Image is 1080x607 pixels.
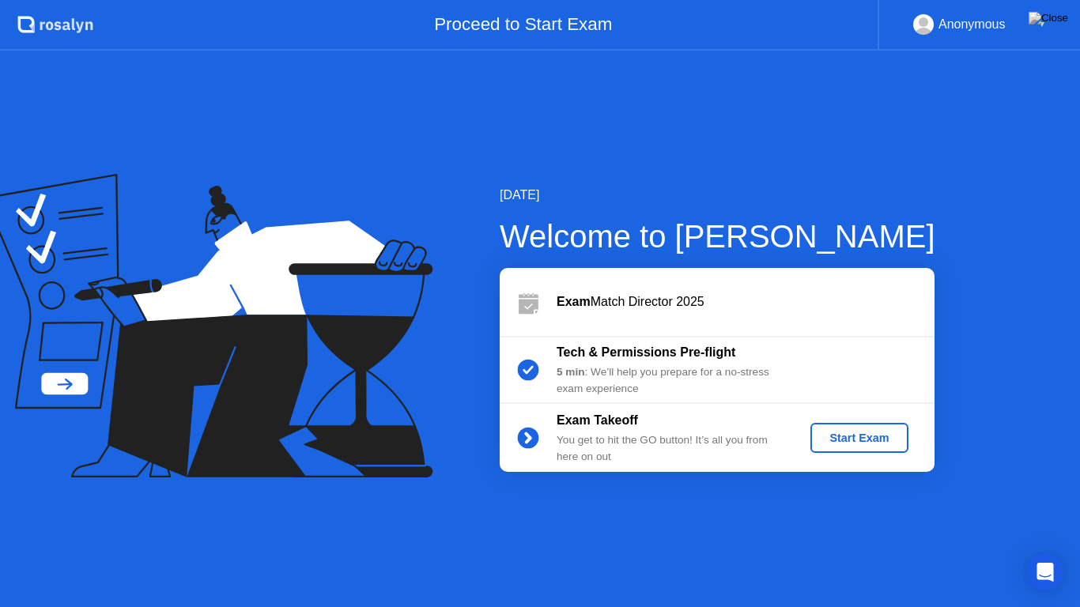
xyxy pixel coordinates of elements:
div: : We’ll help you prepare for a no-stress exam experience [557,364,784,397]
div: Match Director 2025 [557,292,935,311]
b: 5 min [557,366,585,378]
b: Exam [557,295,591,308]
button: Start Exam [810,423,908,453]
div: Welcome to [PERSON_NAME] [500,213,935,260]
b: Exam Takeoff [557,413,638,427]
img: Close [1029,12,1068,25]
div: You get to hit the GO button! It’s all you from here on out [557,432,784,465]
div: Start Exam [817,432,901,444]
div: [DATE] [500,186,935,205]
b: Tech & Permissions Pre-flight [557,345,735,359]
div: Anonymous [938,14,1006,35]
div: Open Intercom Messenger [1026,553,1064,591]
